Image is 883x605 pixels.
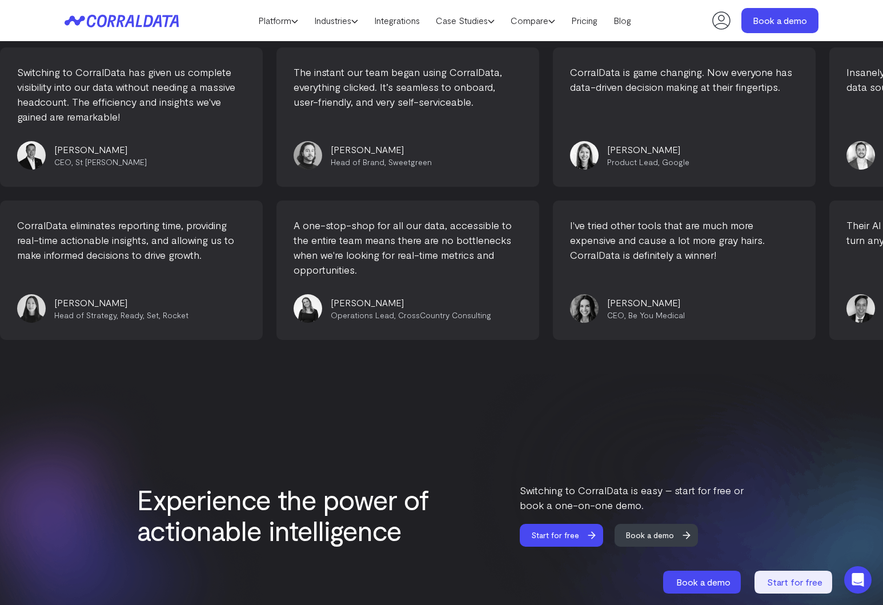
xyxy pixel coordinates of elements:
[603,157,685,168] p: Product Lead, Google
[50,157,142,168] p: CEO, St [PERSON_NAME]
[70,296,204,310] p: [PERSON_NAME]
[289,65,517,109] p: The instant our team began using CorralData, everything clicked. It’s seamless to onboard, user-f...
[250,12,306,29] a: Platform
[520,524,591,547] span: Start for free
[767,576,822,587] span: Start for free
[326,157,427,168] p: Head of Brand, Sweetgreen
[326,143,427,157] p: [PERSON_NAME]
[615,524,708,547] a: Book a demo
[844,566,872,594] div: Open Intercom Messenger
[137,484,440,546] h2: Experience the power of actionable intelligence
[623,296,701,310] p: [PERSON_NAME]
[520,483,746,512] p: Switching to CorralData is easy – start for free or book a one-on-one demo.
[615,524,685,547] span: Book a demo
[605,12,639,29] a: Blog
[33,218,262,262] p: CorralData eliminates reporting time, providing real-time actionable insights, and allowing us to...
[428,12,503,29] a: Case Studies
[306,12,366,29] a: Industries
[70,310,204,321] p: Head of Strategy, Ready, Set, Rocket
[13,65,241,124] p: Switching to CorralData has given us complete visibility into our data without needing a massive ...
[565,65,794,94] p: CorralData is game changing. Now everyone has data-driven decision making at their fingertips.
[50,143,142,157] p: [PERSON_NAME]
[520,524,613,547] a: Start for free
[754,571,834,594] a: Start for free
[676,576,731,587] span: Book a demo
[503,12,563,29] a: Compare
[623,310,701,321] p: CEO, Be You Medical
[366,12,428,29] a: Integrations
[741,8,818,33] a: Book a demo
[347,296,507,310] p: [PERSON_NAME]
[663,571,743,594] a: Book a demo
[310,218,538,277] p: A one-stop-shop for all our data, accessible to the entire team means there are no bottlenecks wh...
[563,12,605,29] a: Pricing
[603,143,685,157] p: [PERSON_NAME]
[586,218,814,262] p: I've tried other tools that are much more expensive and cause a lot more gray hairs. CorralData i...
[347,310,507,321] p: Operations Lead, CrossCountry Consulting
